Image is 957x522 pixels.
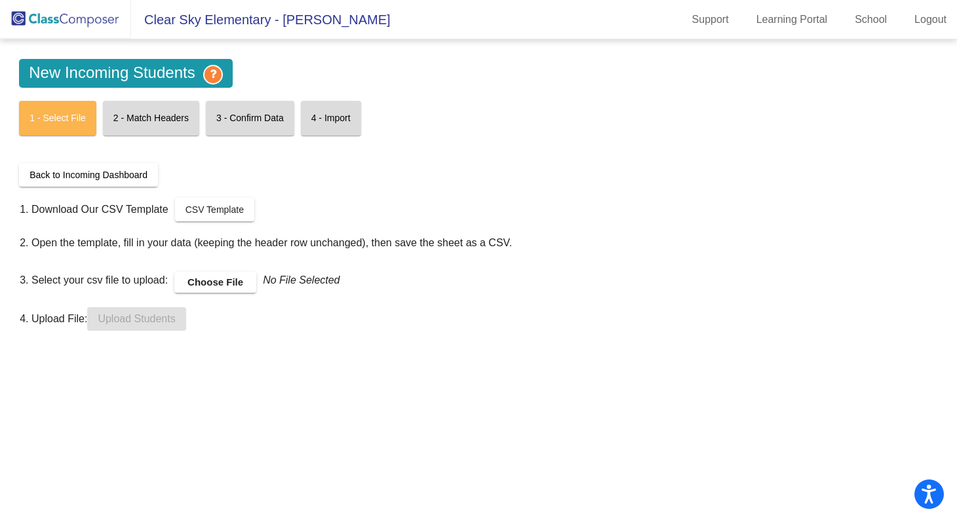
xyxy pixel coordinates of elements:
span: Clear Sky Elementary - [PERSON_NAME] [131,9,391,30]
a: Logout [904,9,957,30]
span: 3. Select your csv file to upload: [20,265,168,289]
span: Upload Students [98,313,175,324]
a: Support [682,9,739,30]
button: Upload Students [87,307,186,331]
mat-card: 3 - Confirm Data [206,101,294,136]
span: 2. Open the template, fill in your data (keeping the header row unchanged), then save the sheet a... [20,237,512,248]
mat-card: 1 - Select File [19,101,96,136]
span: 4. Upload File: [20,307,87,324]
span: CSV Template [186,204,244,215]
span: New Incoming Students [19,59,232,88]
span: 1. Download Our CSV Template [20,202,168,217]
button: Back to Incoming Dashboard [19,163,158,187]
a: CSV Template [175,198,254,221]
mat-card: 4 - Import [301,101,361,136]
label: Choose File [174,272,256,293]
h4: No File Selected [263,265,340,289]
span: Back to Incoming Dashboard [29,170,147,180]
a: Learning Portal [746,9,838,30]
mat-card: 2 - Match Headers [103,101,199,136]
a: School [844,9,897,30]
